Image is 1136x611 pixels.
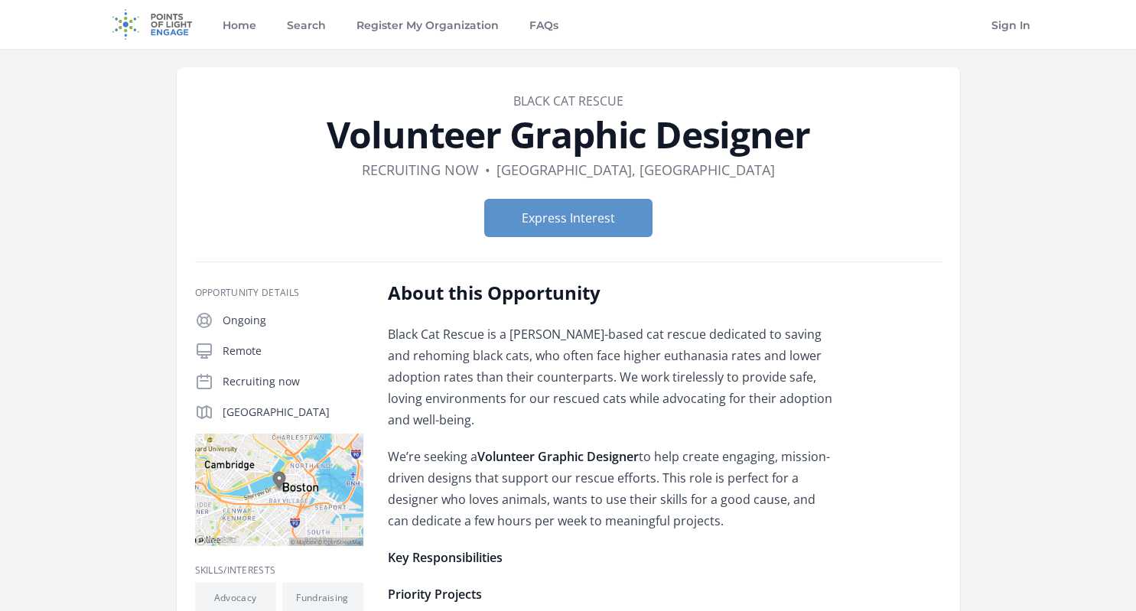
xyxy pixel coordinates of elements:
p: Remote [223,343,363,359]
button: Express Interest [484,199,653,237]
dd: Recruiting now [362,159,479,180]
a: Black Cat Rescue [513,93,623,109]
strong: Priority Projects [388,586,482,603]
p: Ongoing [223,313,363,328]
dd: [GEOGRAPHIC_DATA], [GEOGRAPHIC_DATA] [496,159,775,180]
p: Black Cat Rescue is a [PERSON_NAME]-based cat rescue dedicated to saving and rehoming black cats,... [388,323,835,431]
h1: Volunteer Graphic Designer [195,116,942,153]
h2: About this Opportunity [388,281,835,305]
div: • [485,159,490,180]
p: Recruiting now [223,374,363,389]
strong: Volunteer Graphic Designer [477,448,639,465]
h3: Opportunity Details [195,287,363,299]
p: We’re seeking a to help create engaging, mission-driven designs that support our rescue efforts. ... [388,446,835,531]
img: Map [195,434,363,546]
strong: Key Responsibilities [388,549,503,566]
p: [GEOGRAPHIC_DATA] [223,405,363,420]
h3: Skills/Interests [195,564,363,577]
